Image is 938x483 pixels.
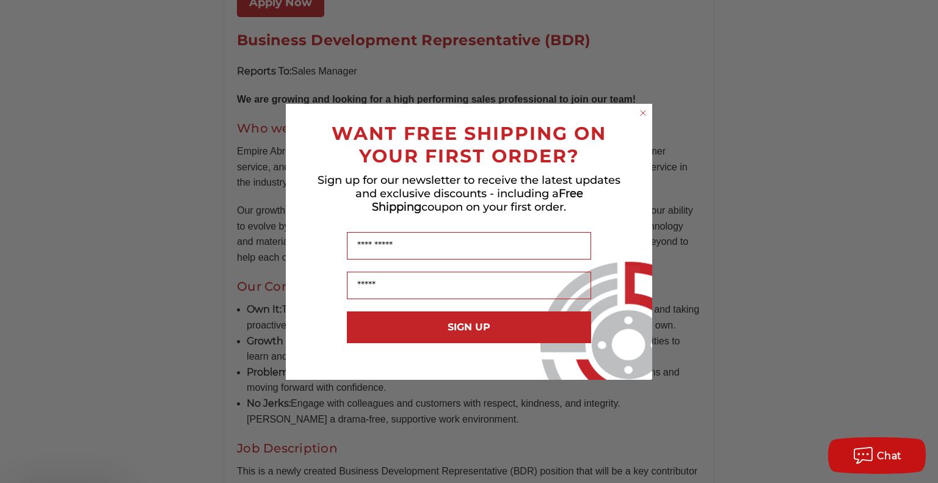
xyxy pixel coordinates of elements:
button: Close dialog [637,107,649,119]
button: SIGN UP [347,311,591,343]
span: Sign up for our newsletter to receive the latest updates and exclusive discounts - including a co... [318,173,620,214]
span: WANT FREE SHIPPING ON YOUR FIRST ORDER? [332,122,606,167]
span: Free Shipping [372,187,583,214]
span: Chat [877,450,902,462]
button: Chat [828,437,926,474]
input: Email [347,272,591,299]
